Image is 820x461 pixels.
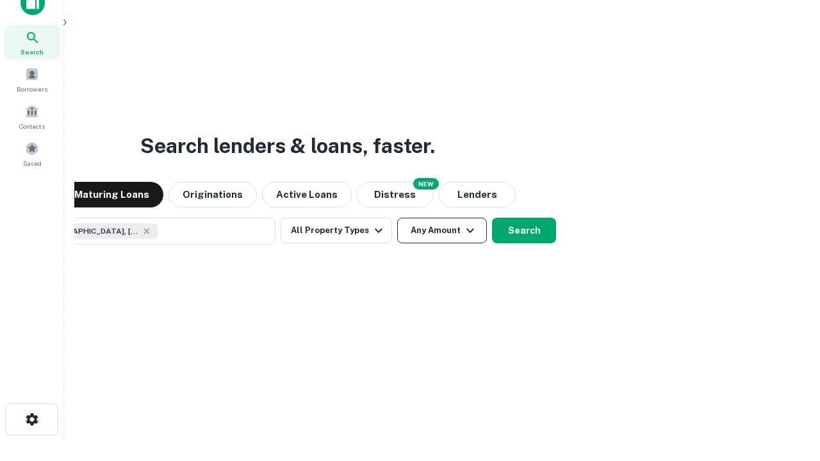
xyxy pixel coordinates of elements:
span: [GEOGRAPHIC_DATA], [GEOGRAPHIC_DATA], [GEOGRAPHIC_DATA] [43,225,139,237]
a: Search [4,25,60,60]
button: [GEOGRAPHIC_DATA], [GEOGRAPHIC_DATA], [GEOGRAPHIC_DATA] [19,218,275,245]
a: Saved [4,136,60,171]
span: Search [20,47,44,57]
span: Contacts [19,121,45,131]
button: Lenders [439,182,516,207]
span: Borrowers [17,84,47,94]
h3: Search lenders & loans, faster. [140,131,435,161]
div: NEW [413,178,439,190]
button: Originations [168,182,257,207]
a: Borrowers [4,62,60,97]
button: Active Loans [262,182,352,207]
button: All Property Types [281,218,392,243]
button: Search [492,218,556,243]
span: Saved [23,158,42,168]
a: Contacts [4,99,60,134]
button: Search distressed loans with lien and other non-mortgage details. [357,182,434,207]
iframe: Chat Widget [756,359,820,420]
button: Maturing Loans [60,182,163,207]
button: Any Amount [397,218,487,243]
